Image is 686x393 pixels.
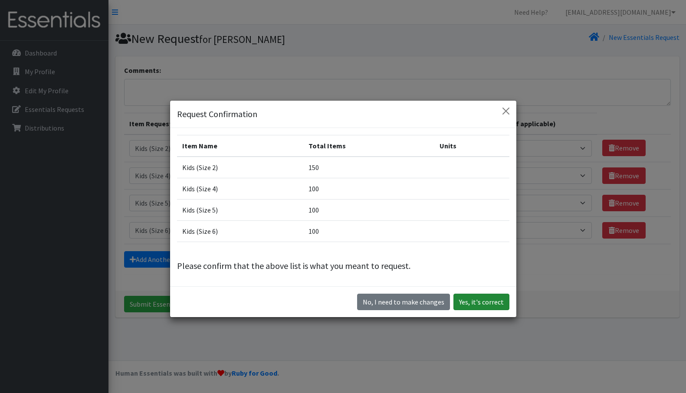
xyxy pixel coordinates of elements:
th: Units [434,135,509,157]
td: Kids (Size 2) [177,157,303,178]
td: 100 [303,178,434,199]
td: 150 [303,157,434,178]
button: Close [499,104,513,118]
td: 100 [303,199,434,220]
p: Please confirm that the above list is what you meant to request. [177,259,509,272]
td: Kids (Size 6) [177,220,303,242]
button: Yes, it's correct [453,294,509,310]
button: No I need to make changes [357,294,450,310]
td: Kids (Size 4) [177,178,303,199]
td: 100 [303,220,434,242]
h5: Request Confirmation [177,108,257,121]
td: Kids (Size 5) [177,199,303,220]
th: Total Items [303,135,434,157]
th: Item Name [177,135,303,157]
